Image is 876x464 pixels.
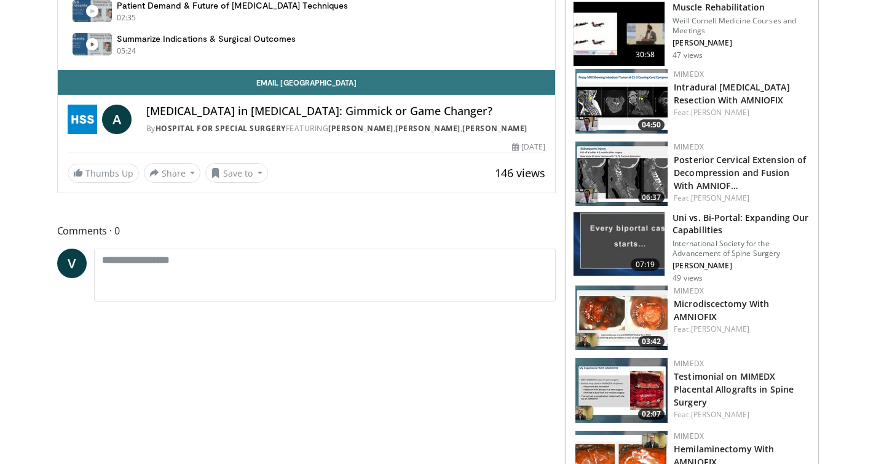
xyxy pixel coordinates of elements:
a: [PERSON_NAME] [395,123,460,134]
div: Feat. [674,107,808,118]
p: 02:35 [117,12,136,23]
a: 02:07 [575,358,668,423]
p: 49 views [673,273,703,283]
div: Feat. [674,409,808,420]
a: MIMEDX [674,431,704,441]
h4: [MEDICAL_DATA] in [MEDICAL_DATA]: Gimmick or Game Changer? [146,105,546,118]
a: [PERSON_NAME] [462,123,527,134]
img: 82a3eca8-a8bc-4d70-9b36-ce29d607e972.150x105_q85_crop-smart_upscale.jpg [574,2,665,66]
div: Feat. [674,193,808,204]
a: [PERSON_NAME] [328,123,393,134]
span: 03:42 [638,336,665,347]
h3: Uni vs. Bi-Portal: Expanding Our Capabilities [673,212,811,236]
span: 07:19 [631,258,660,271]
p: 47 views [673,50,703,60]
a: [PERSON_NAME] [691,193,749,203]
a: Hospital for Special Surgery [156,123,286,134]
p: 05:24 [117,46,136,57]
a: V [57,249,87,278]
a: 03:42 [575,286,668,350]
a: 04:50 [575,69,668,134]
a: Email [GEOGRAPHIC_DATA] [58,70,556,95]
p: [PERSON_NAME] [673,38,811,48]
span: 146 views [495,166,545,180]
a: [PERSON_NAME] [691,324,749,334]
p: International Society for the Advancement of Spine Surgery [673,239,811,258]
img: e59da03c-6e6b-421b-8ae2-4d4fe7f33ed4.150x105_q85_crop-smart_upscale.jpg [575,286,668,350]
h4: Summarize Indications & Surgical Outcomes [117,33,296,44]
img: 28130dcb-9415-4d18-b2f0-fa0e29a55ae1.png.150x105_q85_crop-smart_upscale.png [575,69,668,134]
a: Microdiscectomy With AMNIOFIX [674,298,769,322]
div: [DATE] [512,142,545,153]
img: 45c6f651-3f6f-4152-9d24-e4d48ed75d19.150x105_q85_crop-smart_upscale.jpg [574,212,665,276]
a: 06:37 [575,142,668,206]
span: Comments 0 [57,223,556,239]
div: By FEATURING , , [146,123,546,134]
img: 4ae72f50-b819-46c3-9727-8fbabbdd31b7.150x105_q85_crop-smart_upscale.jpg [575,358,668,423]
a: MIMEDX [674,358,704,369]
a: MIMEDX [674,69,704,79]
a: [PERSON_NAME] [691,107,749,118]
span: 30:58 [631,49,660,61]
a: Intradural [MEDICAL_DATA] Resection With AMNIOFIX [674,81,790,106]
span: 06:37 [638,192,665,203]
span: 04:50 [638,119,665,130]
div: Feat. [674,324,808,335]
a: [PERSON_NAME] [691,409,749,420]
button: Share [144,163,201,183]
p: [PERSON_NAME] [673,261,811,271]
a: Thumbs Up [68,164,139,183]
img: 870ffff8-2fe6-4319-b880-d4926705d09e.150x105_q85_crop-smart_upscale.jpg [575,142,668,206]
a: MIMEDX [674,286,704,296]
a: Testimonial on MIMEDX Placental Allografts in Spine Surgery [674,370,794,408]
p: Weill Cornell Medicine Courses and Meetings [673,16,811,36]
a: 07:19 Uni vs. Bi-Portal: Expanding Our Capabilities International Society for the Advancement of ... [573,212,811,283]
a: 30:58 Muscle Rehabilitation Weill Cornell Medicine Courses and Meetings [PERSON_NAME] 47 views [573,1,811,66]
img: Hospital for Special Surgery [68,105,97,134]
h3: Muscle Rehabilitation [673,1,811,14]
a: Posterior Cervical Extension of Decompression and Fusion With AMNIOF… [674,154,806,191]
button: Save to [205,163,268,183]
a: MIMEDX [674,142,704,152]
a: A [102,105,132,134]
span: 02:07 [638,409,665,420]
